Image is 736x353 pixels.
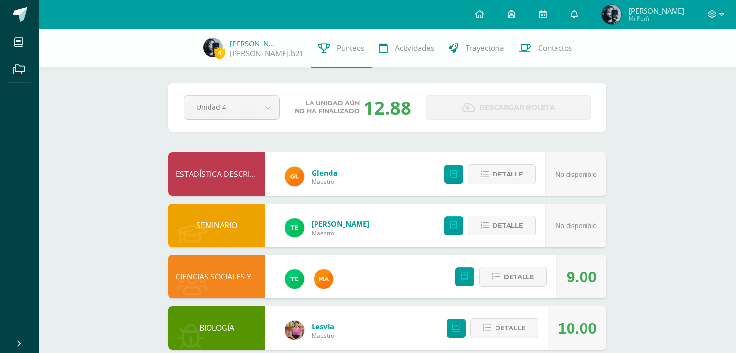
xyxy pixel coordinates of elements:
button: Detalle [479,267,547,287]
span: No disponible [556,222,597,230]
span: Descargar boleta [479,96,555,119]
span: Punteos [337,43,364,53]
span: Detalle [493,165,523,183]
img: e8319d1de0642b858999b202df7e829e.png [285,321,304,340]
span: Mi Perfil [629,15,684,23]
div: ESTADÍSTICA DESCRIPTIVA [168,152,265,196]
img: 7ca654145f36941c0b4757773d7a21b0.png [203,38,223,57]
a: Unidad 4 [184,96,279,119]
img: 43d3dab8d13cc64d9a3940a0882a4dc3.png [285,218,304,237]
img: 7115e4ef1502d82e30f2a52f7cb22b3f.png [285,167,304,186]
span: No disponible [556,171,597,178]
a: Glenda [312,168,338,177]
span: Detalle [493,217,523,235]
div: 9.00 [567,255,597,299]
span: Contactos [538,43,572,53]
a: Trayectoria [441,29,511,68]
a: [PERSON_NAME] [312,219,369,229]
div: BIOLOGÍA [168,306,265,350]
span: Maestro [312,177,338,186]
button: Detalle [470,318,538,338]
img: 7ca654145f36941c0b4757773d7a21b0.png [602,5,621,24]
div: 12.88 [363,95,411,120]
a: [PERSON_NAME] [230,39,278,48]
span: Maestro [312,229,369,237]
span: Maestro [312,331,334,339]
div: 10.00 [558,307,597,350]
img: 266030d5bbfb4fab9f05b9da2ad38396.png [314,269,333,289]
div: CIENCIAS SOCIALES Y FORMACIÓN CIUDADANA 5 [168,255,265,298]
a: Actividades [372,29,441,68]
span: La unidad aún no ha finalizado [295,100,360,115]
a: [PERSON_NAME].b21 [230,48,304,59]
span: [PERSON_NAME] [629,6,684,15]
span: Unidad 4 [196,96,244,118]
img: 43d3dab8d13cc64d9a3940a0882a4dc3.png [285,269,304,289]
span: Trayectoria [466,43,504,53]
a: Lesvia [312,322,334,331]
button: Detalle [468,164,536,184]
a: Contactos [511,29,579,68]
span: Detalle [504,268,534,286]
span: Detalle [495,319,526,337]
div: SEMINARIO [168,204,265,247]
button: Detalle [468,216,536,235]
a: Punteos [311,29,372,68]
span: 4 [214,47,225,59]
span: Actividades [395,43,434,53]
